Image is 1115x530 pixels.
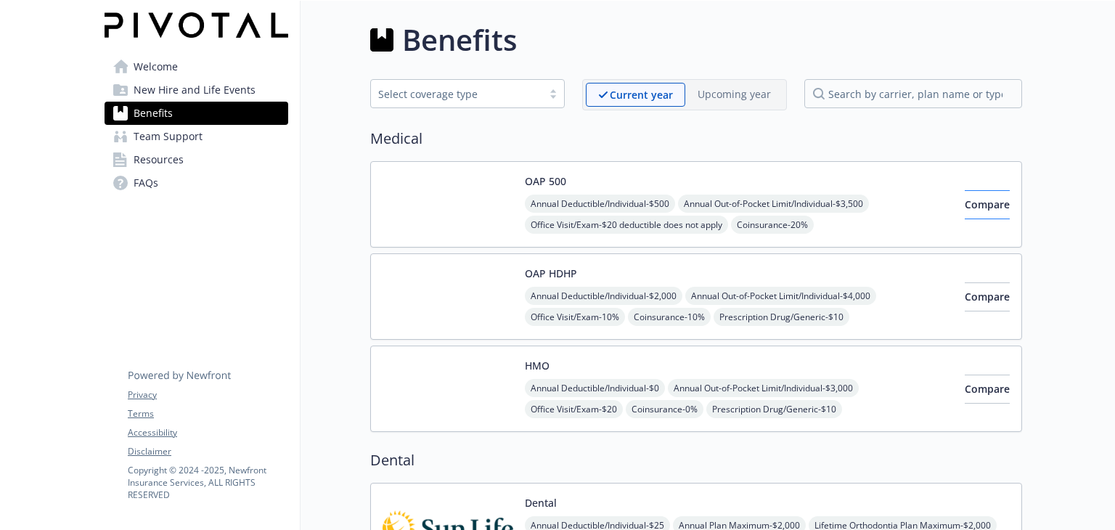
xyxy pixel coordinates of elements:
[128,445,287,458] a: Disclaimer
[105,171,288,195] a: FAQs
[525,174,566,189] button: OAP 500
[105,78,288,102] a: New Hire and Life Events
[370,128,1022,150] h2: Medical
[402,18,517,62] h1: Benefits
[383,358,513,420] img: Kaiser Permanente Insurance Company carrier logo
[525,216,728,234] span: Office Visit/Exam - $20 deductible does not apply
[128,426,287,439] a: Accessibility
[128,407,287,420] a: Terms
[804,79,1022,108] input: search by carrier, plan name or type
[668,379,859,397] span: Annual Out-of-Pocket Limit/Individual - $3,000
[134,125,203,148] span: Team Support
[128,464,287,501] p: Copyright © 2024 - 2025 , Newfront Insurance Services, ALL RIGHTS RESERVED
[731,216,814,234] span: Coinsurance - 20%
[965,190,1010,219] button: Compare
[965,375,1010,404] button: Compare
[134,171,158,195] span: FAQs
[678,195,869,213] span: Annual Out-of-Pocket Limit/Individual - $3,500
[134,78,256,102] span: New Hire and Life Events
[105,55,288,78] a: Welcome
[714,308,849,326] span: Prescription Drug/Generic - $10
[134,102,173,125] span: Benefits
[685,83,783,107] span: Upcoming year
[965,282,1010,311] button: Compare
[128,388,287,401] a: Privacy
[378,86,535,102] div: Select coverage type
[610,87,673,102] p: Current year
[383,174,513,235] img: CIGNA carrier logo
[965,382,1010,396] span: Compare
[965,197,1010,211] span: Compare
[525,379,665,397] span: Annual Deductible/Individual - $0
[626,400,703,418] span: Coinsurance - 0%
[525,287,682,305] span: Annual Deductible/Individual - $2,000
[628,308,711,326] span: Coinsurance - 10%
[134,55,178,78] span: Welcome
[965,290,1010,303] span: Compare
[706,400,842,418] span: Prescription Drug/Generic - $10
[105,102,288,125] a: Benefits
[525,400,623,418] span: Office Visit/Exam - $20
[525,308,625,326] span: Office Visit/Exam - 10%
[134,148,184,171] span: Resources
[105,125,288,148] a: Team Support
[525,266,577,281] button: OAP HDHP
[525,358,550,373] button: HMO
[525,195,675,213] span: Annual Deductible/Individual - $500
[370,449,1022,471] h2: Dental
[685,287,876,305] span: Annual Out-of-Pocket Limit/Individual - $4,000
[383,266,513,327] img: CIGNA carrier logo
[105,148,288,171] a: Resources
[698,86,771,102] p: Upcoming year
[525,495,557,510] button: Dental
